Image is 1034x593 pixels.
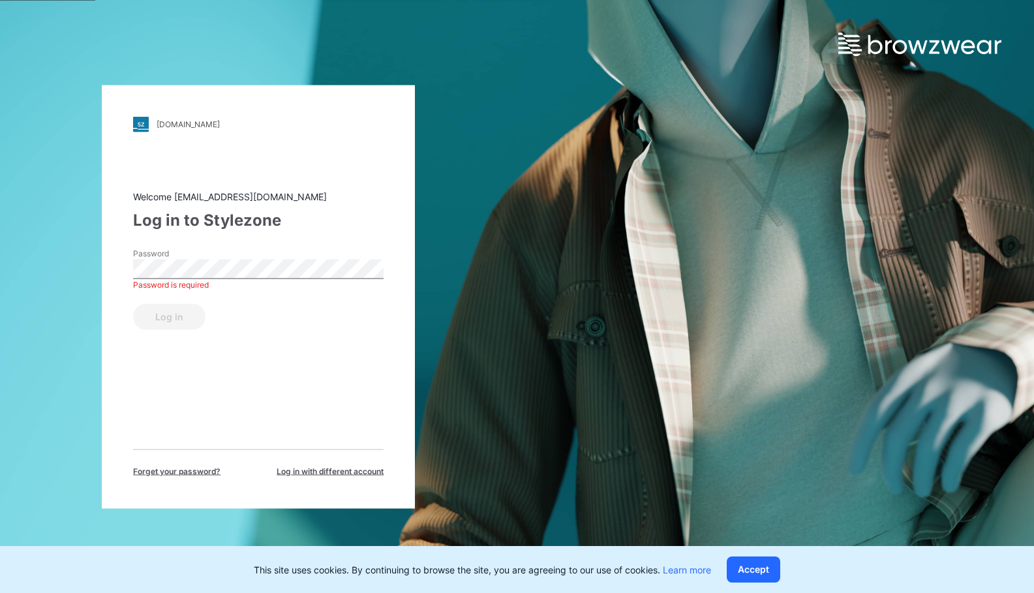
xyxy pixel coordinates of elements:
[133,279,384,290] div: Password is required
[727,556,780,583] button: Accept
[133,116,149,132] img: stylezone-logo.562084cfcfab977791bfbf7441f1a819.svg
[157,119,220,129] div: [DOMAIN_NAME]
[133,465,220,477] span: Forget your password?
[254,563,711,577] p: This site uses cookies. By continuing to browse the site, you are agreeing to our use of cookies.
[133,247,224,259] label: Password
[133,208,384,232] div: Log in to Stylezone
[133,189,384,203] div: Welcome [EMAIL_ADDRESS][DOMAIN_NAME]
[133,116,384,132] a: [DOMAIN_NAME]
[838,33,1001,56] img: browzwear-logo.e42bd6dac1945053ebaf764b6aa21510.svg
[663,564,711,575] a: Learn more
[277,465,384,477] span: Log in with different account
